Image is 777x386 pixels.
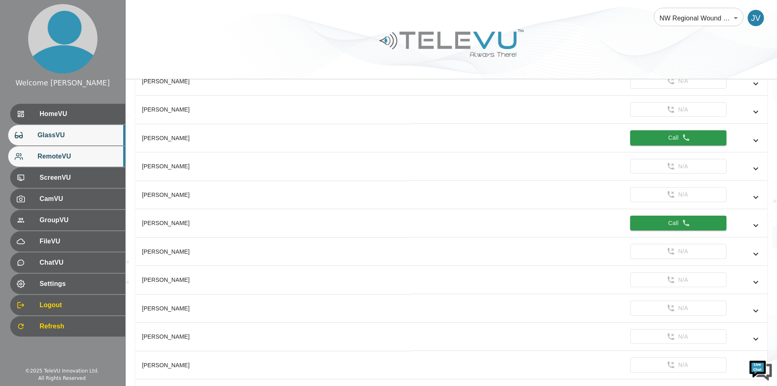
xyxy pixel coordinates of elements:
[40,215,119,225] span: GroupVU
[40,258,119,268] span: ChatVU
[10,210,125,230] div: GroupVU
[42,43,137,54] div: Chat with us now
[142,105,405,114] div: [PERSON_NAME]
[15,78,110,88] div: Welcome [PERSON_NAME]
[654,7,744,29] div: NW Regional Wound Care
[142,77,405,85] div: [PERSON_NAME]
[142,361,405,369] div: [PERSON_NAME]
[4,223,155,252] textarea: Type your message and hit 'Enter'
[40,194,119,204] span: CamVU
[14,38,34,58] img: d_736959983_company_1615157101543_736959983
[40,321,119,331] span: Refresh
[630,216,726,231] button: Call
[142,304,405,312] div: [PERSON_NAME]
[8,146,125,167] div: RemoteVU
[25,367,99,375] div: © 2025 TeleVU Innovation Ltd.
[142,276,405,284] div: [PERSON_NAME]
[40,279,119,289] span: Settings
[28,4,97,74] img: profile.png
[10,189,125,209] div: CamVU
[38,130,119,140] span: GlassVU
[10,104,125,124] div: HomeVU
[40,300,119,310] span: Logout
[142,191,405,199] div: [PERSON_NAME]
[142,332,405,341] div: [PERSON_NAME]
[40,109,119,119] span: HomeVU
[10,167,125,188] div: ScreenVU
[142,134,405,142] div: [PERSON_NAME]
[10,274,125,294] div: Settings
[47,103,113,185] span: We're online!
[10,252,125,273] div: ChatVU
[630,130,726,145] button: Call
[142,248,405,256] div: [PERSON_NAME]
[748,357,773,382] img: Chat Widget
[142,162,405,170] div: [PERSON_NAME]
[134,4,153,24] div: Minimize live chat window
[142,219,405,227] div: [PERSON_NAME]
[40,173,119,183] span: ScreenVU
[38,375,86,382] div: All Rights Reserved
[10,316,125,337] div: Refresh
[8,125,125,145] div: GlassVU
[748,10,764,26] div: JV
[10,231,125,252] div: FileVU
[378,26,525,60] img: Logo
[10,295,125,315] div: Logout
[40,237,119,246] span: FileVU
[38,152,119,161] span: RemoteVU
